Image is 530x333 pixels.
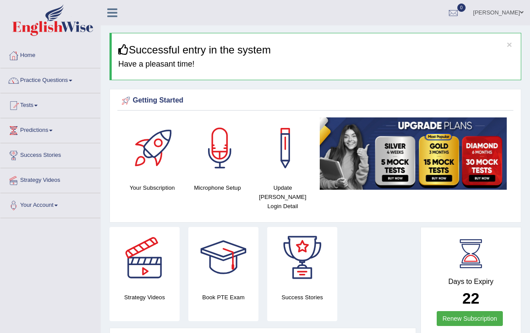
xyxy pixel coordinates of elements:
a: Strategy Videos [0,168,100,190]
button: × [507,40,512,49]
a: Tests [0,93,100,115]
div: Getting Started [120,94,511,107]
h4: Update [PERSON_NAME] Login Detail [254,183,311,211]
h4: Days to Expiry [431,278,511,286]
h4: Strategy Videos [110,293,180,302]
a: Your Account [0,193,100,215]
a: Home [0,43,100,65]
h4: Success Stories [267,293,337,302]
h4: Your Subscription [124,183,180,192]
h4: Microphone Setup [189,183,246,192]
img: small5.jpg [320,117,507,190]
h4: Have a pleasant time! [118,60,514,69]
a: Practice Questions [0,68,100,90]
b: 22 [463,290,480,307]
a: Predictions [0,118,100,140]
span: 0 [457,4,466,12]
h4: Book PTE Exam [188,293,258,302]
a: Renew Subscription [437,311,503,326]
a: Success Stories [0,143,100,165]
h3: Successful entry in the system [118,44,514,56]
